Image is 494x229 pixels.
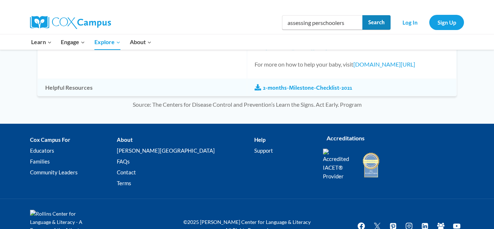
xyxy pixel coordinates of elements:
[117,145,254,156] a: [PERSON_NAME][GEOGRAPHIC_DATA]
[327,135,365,141] strong: Accreditations
[353,61,415,68] a: [DOMAIN_NAME][URL]
[254,145,312,156] a: Support
[255,60,449,69] p: For more on how to help your baby, visit
[56,34,90,50] button: Child menu of Engage
[429,15,464,30] a: Sign Up
[30,167,117,178] a: Community Leaders
[255,84,352,92] a: 2-months-Milestone-Checklist-2021
[38,79,247,96] td: Helpful Resources
[26,34,56,50] button: Child menu of Learn
[30,16,111,29] img: Cox Campus
[362,152,380,178] img: IDA Accredited
[30,156,117,167] a: Families
[90,34,125,50] button: Child menu of Explore
[26,34,156,50] nav: Primary Navigation
[323,149,354,181] img: Accredited IACET® Provider
[362,15,391,30] input: Search
[7,100,487,109] div: Source: The Centers for Disease Control and Prevention’s Learn the Signs. Act Early. Program
[394,15,464,30] nav: Secondary Navigation
[394,15,426,30] a: Log In
[117,167,254,178] a: Contact
[125,34,156,50] button: Child menu of About
[265,43,327,50] a: [DOMAIN_NAME][URL]
[282,15,391,30] input: Search Cox Campus
[117,178,254,189] a: Terms
[117,156,254,167] a: FAQs
[30,145,117,156] a: Educators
